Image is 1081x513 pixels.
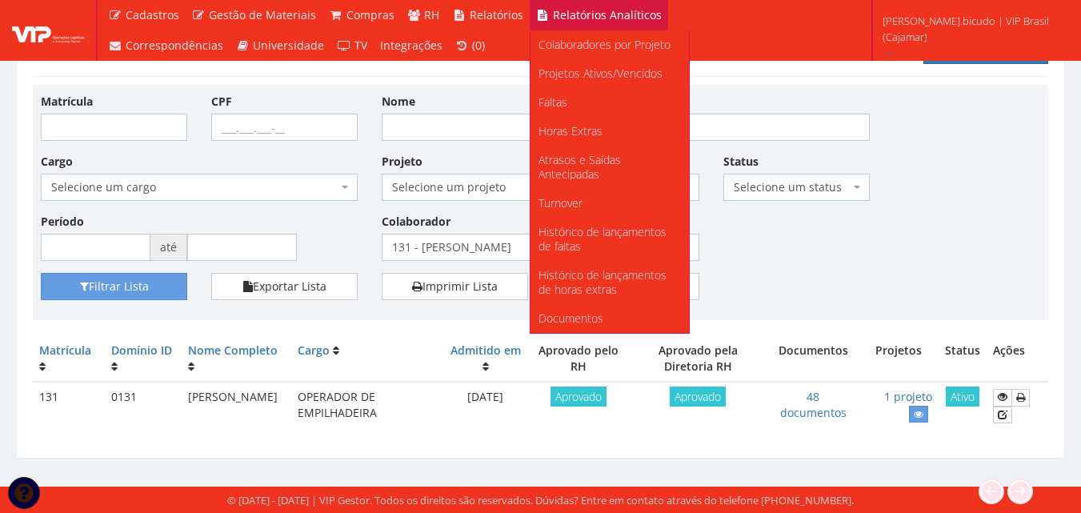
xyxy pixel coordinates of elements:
a: (0) [449,30,492,61]
span: Aprovado [551,387,607,407]
a: Documentos [530,304,689,333]
label: Nome [382,94,415,110]
a: Turnover [530,189,689,218]
th: Projetos [859,336,939,382]
span: RH [424,7,439,22]
label: Período [41,214,84,230]
span: (0) [472,38,485,53]
label: Status [723,154,759,170]
a: Universidade [230,30,331,61]
th: Ações [987,336,1048,382]
span: Compras [346,7,394,22]
span: até [150,234,187,261]
span: Correspondências [126,38,223,53]
label: Projeto [382,154,422,170]
span: Selecione um projeto [382,174,699,201]
label: CPF [211,94,232,110]
span: 131 - APARECIDO VIEIRA JUNIOR [392,239,679,255]
a: Nome Completo [188,343,278,358]
a: Atrasos e Saídas Antecipadas [530,146,689,189]
span: Turnover [538,195,583,210]
span: TV [354,38,367,53]
img: logo [12,18,84,42]
span: Gestão de Materiais [209,7,316,22]
a: Correspondências [102,30,230,61]
td: 131 [33,382,105,430]
span: Atrasos e Saídas Antecipadas [538,152,621,182]
td: [PERSON_NAME] [182,382,291,430]
span: 131 - APARECIDO VIEIRA JUNIOR [382,234,699,261]
a: Imprimir Lista [382,273,528,300]
span: Horas Extras [538,123,603,138]
a: Colaboradores por Projeto [530,30,689,59]
a: Integrações [374,30,449,61]
a: 1 projeto [884,389,932,404]
span: Integrações [380,38,442,53]
span: Selecione um cargo [41,174,358,201]
span: Faltas [538,94,567,110]
th: Aprovado pelo RH [528,336,629,382]
td: 0131 [105,382,182,430]
span: Ativo [946,387,979,407]
a: Matrícula [39,343,91,358]
button: Filtrar Lista [41,273,187,300]
td: [DATE] [442,382,527,430]
span: Selecione um status [723,174,870,201]
span: [PERSON_NAME].bicudo | VIP Brasil (Cajamar) [883,13,1060,45]
a: Histórico de lançamentos de horas extras [530,261,689,304]
span: Universidade [253,38,324,53]
th: Documentos [767,336,859,382]
th: Aprovado pela Diretoria RH [629,336,767,382]
span: Aprovado [670,387,726,407]
a: Histórico de lançamentos de faltas [530,218,689,261]
span: Selecione um cargo [51,179,338,195]
a: TV [330,30,374,61]
label: Matrícula [41,94,93,110]
span: Histórico de lançamentos de horas extras [538,267,667,297]
th: Status [939,336,987,382]
span: Histórico de lançamentos de faltas [538,224,667,254]
input: ___.___.___-__ [211,114,358,141]
a: Faltas [530,88,689,117]
label: Cargo [41,154,73,170]
span: Documentos [538,311,603,326]
a: Domínio ID [111,343,172,358]
span: Projetos Ativos/Vencidos [538,66,663,81]
a: 48 documentos [780,389,847,420]
span: Relatórios [470,7,523,22]
td: OPERADOR DE EMPILHADEIRA [291,382,443,430]
span: Colaboradores por Projeto [538,37,671,52]
a: Horas Extras [530,117,689,146]
a: Cargo [298,343,330,358]
button: Exportar Lista [211,273,358,300]
div: © [DATE] - [DATE] | VIP Gestor. Todos os direitos são reservados. Dúvidas? Entre em contato atrav... [227,493,854,508]
a: Admitido em [450,343,521,358]
span: Selecione um status [734,179,850,195]
label: Colaborador [382,214,450,230]
span: Cadastros [126,7,179,22]
span: Relatórios Analíticos [553,7,662,22]
span: Selecione um projeto [392,179,679,195]
a: Projetos Ativos/Vencidos [530,59,689,88]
